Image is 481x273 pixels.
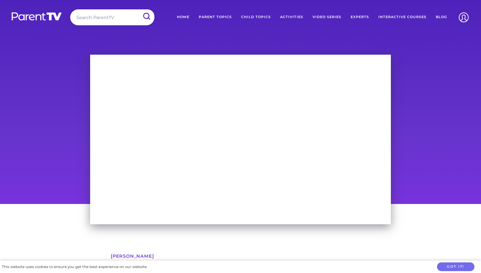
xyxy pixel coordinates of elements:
[138,9,154,23] input: Submit
[308,9,346,25] a: Video Series
[2,264,147,270] div: This website uses cookies to ensure you get the best experience on our website.
[437,262,474,271] button: Got it!
[374,9,431,25] a: Interactive Courses
[456,9,472,25] img: Account
[11,12,62,21] img: parenttv-logo-white.4c85aaf.svg
[431,9,452,25] a: Blog
[70,9,154,25] input: Search ParentTV
[236,9,275,25] a: Child Topics
[346,9,374,25] a: Experts
[172,9,194,25] a: Home
[111,254,154,258] a: [PERSON_NAME]
[275,9,308,25] a: Activities
[194,9,236,25] a: Parent Topics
